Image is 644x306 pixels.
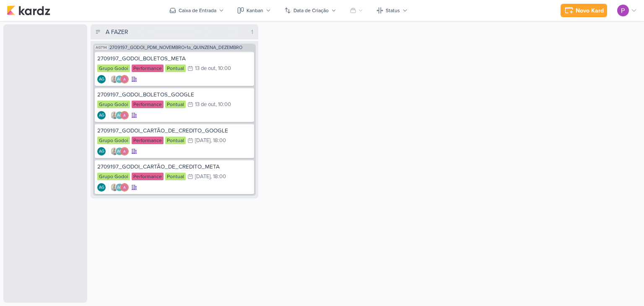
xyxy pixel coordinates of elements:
[115,183,124,192] div: Aline Gimenez Graciano
[97,91,252,99] div: 2709197_GODOI_BOLETOS_GOOGLE
[120,147,129,156] img: Alessandra Gomes
[97,173,130,180] div: Grupo Godoi
[97,101,130,108] div: Grupo Godoi
[132,137,164,144] div: Performance
[210,174,226,179] div: , 18:00
[195,102,216,107] div: 13 de out
[120,75,129,83] img: Alessandra Gomes
[195,174,210,179] div: [DATE]
[99,150,104,154] p: AG
[115,147,124,156] div: Aline Gimenez Graciano
[97,127,252,135] div: 2709197_GODOI_CARTÃO_DE_CREDITO_GOOGLE
[165,65,186,72] div: Pontual
[210,138,226,143] div: , 18:00
[109,45,242,50] span: 2709197_GODOI_PDM_NOVEMBRO+1a_QUINZENA_DEZEMBRO
[216,66,231,71] div: , 10:00
[97,183,106,192] div: Aline Gimenez Graciano
[97,75,106,83] div: Aline Gimenez Graciano
[97,147,106,156] div: Aline Gimenez Graciano
[120,111,129,119] img: Alessandra Gomes
[165,137,186,144] div: Pontual
[97,163,252,171] div: 2709197_GODOI_CARTÃO_DE_CREDITO_META
[108,111,129,119] div: Colaboradores: Iara Santos, Aline Gimenez Graciano, Alessandra Gomes
[115,111,124,119] div: Aline Gimenez Graciano
[117,150,122,154] p: AG
[108,183,129,192] div: Colaboradores: Iara Santos, Aline Gimenez Graciano, Alessandra Gomes
[99,114,104,118] p: AG
[97,183,106,192] div: Criador(a): Aline Gimenez Graciano
[120,183,129,192] img: Alessandra Gomes
[576,6,604,15] div: Novo Kard
[110,111,119,119] img: Iara Santos
[97,75,106,83] div: Criador(a): Aline Gimenez Graciano
[97,55,252,62] div: 2709197_GODOI_BOLETOS_META
[617,5,629,16] img: Distribuição Time Estratégico
[108,147,129,156] div: Colaboradores: Iara Santos, Aline Gimenez Graciano, Alessandra Gomes
[110,75,119,83] img: Iara Santos
[99,78,104,82] p: AG
[95,45,108,50] span: AG794
[117,186,122,190] p: AG
[110,183,119,192] img: Iara Santos
[165,101,186,108] div: Pontual
[110,147,119,156] img: Iara Santos
[165,173,186,180] div: Pontual
[132,101,164,108] div: Performance
[97,111,106,119] div: Aline Gimenez Graciano
[97,111,106,119] div: Criador(a): Aline Gimenez Graciano
[132,65,164,72] div: Performance
[115,75,124,83] div: Aline Gimenez Graciano
[97,65,130,72] div: Grupo Godoi
[108,75,129,83] div: Colaboradores: Iara Santos, Aline Gimenez Graciano, Alessandra Gomes
[7,5,50,16] img: kardz.app
[195,66,216,71] div: 13 de out
[561,4,607,17] button: Novo Kard
[195,138,210,143] div: [DATE]
[117,78,122,82] p: AG
[248,28,257,36] div: 1
[97,137,130,144] div: Grupo Godoi
[99,186,104,190] p: AG
[117,114,122,118] p: AG
[216,102,231,107] div: , 10:00
[132,173,164,180] div: Performance
[97,147,106,156] div: Criador(a): Aline Gimenez Graciano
